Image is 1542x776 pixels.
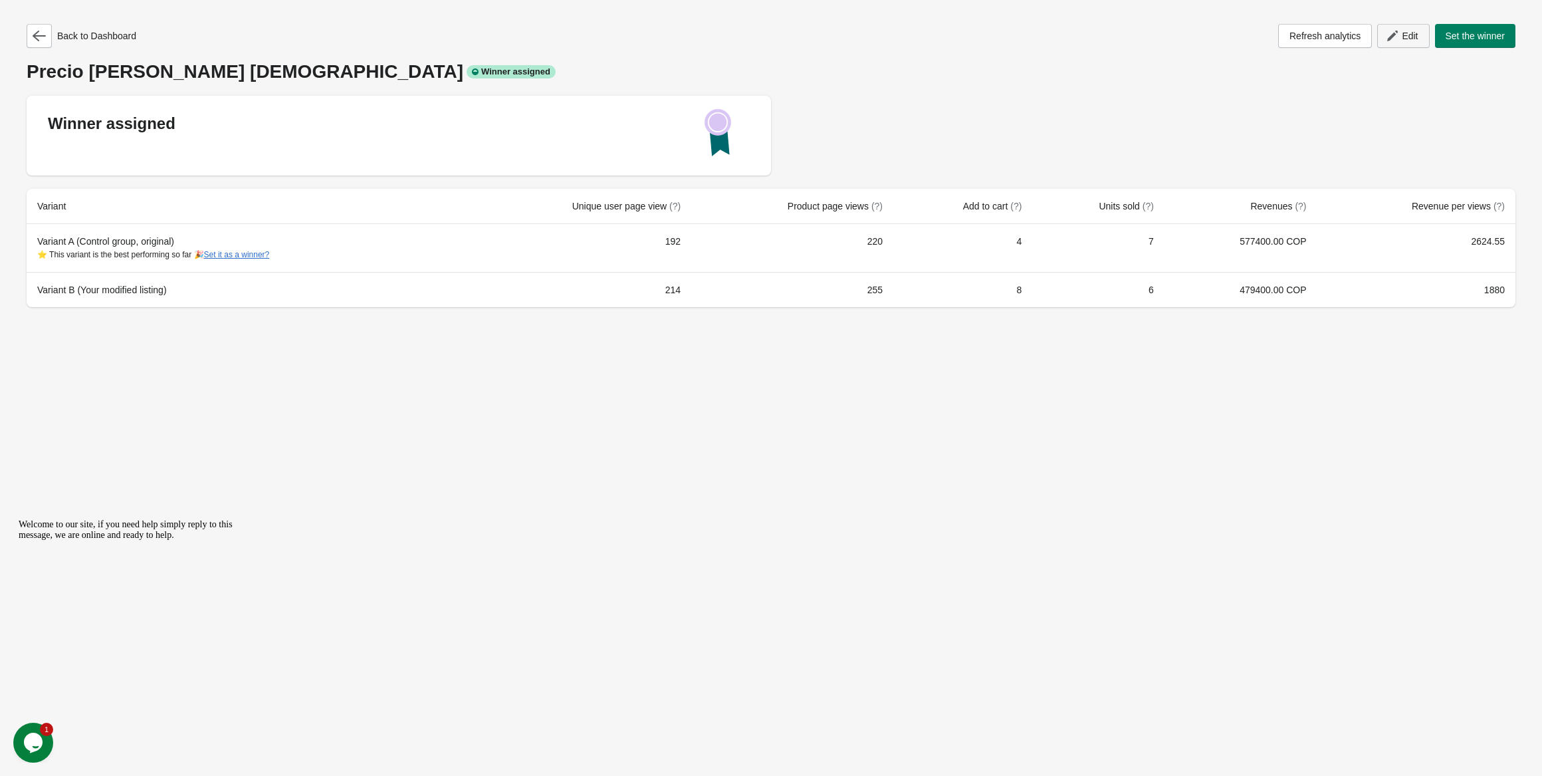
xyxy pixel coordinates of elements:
td: 577400.00 COP [1164,224,1317,272]
span: (?) [1493,201,1505,211]
td: 4 [893,224,1032,272]
span: Revenue per views [1412,201,1505,211]
span: Revenues [1250,201,1306,211]
img: Winner [705,109,731,156]
span: (?) [1143,201,1154,211]
div: Variant A (Control group, original) [37,235,455,261]
span: Edit [1402,31,1418,41]
div: Precio [PERSON_NAME] [DEMOGRAPHIC_DATA] [27,61,1515,82]
td: 1880 [1317,272,1515,307]
th: Variant [27,189,466,224]
button: Set it as a winner? [204,250,270,259]
td: 6 [1032,272,1164,307]
div: Variant B (Your modified listing) [37,283,455,297]
div: Welcome to our site, if you need help simply reply to this message, we are online and ready to help. [5,5,245,27]
td: 8 [893,272,1032,307]
span: (?) [669,201,681,211]
td: 7 [1032,224,1164,272]
div: Back to Dashboard [27,24,136,48]
span: Welcome to our site, if you need help simply reply to this message, we are online and ready to help. [5,5,219,26]
span: Product page views [788,201,883,211]
button: Refresh analytics [1278,24,1372,48]
span: (?) [1010,201,1022,211]
iframe: chat widget [13,514,253,716]
span: Unique user page view [572,201,681,211]
strong: Winner assigned [48,114,175,132]
td: 214 [466,272,691,307]
td: 192 [466,224,691,272]
span: Set the winner [1446,31,1505,41]
div: ⭐ This variant is the best performing so far 🎉 [37,248,455,261]
td: 479400.00 COP [1164,272,1317,307]
span: Add to cart [963,201,1022,211]
span: Units sold [1099,201,1153,211]
span: (?) [871,201,883,211]
td: 220 [691,224,893,272]
span: Refresh analytics [1289,31,1361,41]
div: Winner assigned [467,65,556,78]
button: Edit [1377,24,1429,48]
iframe: chat widget [13,723,56,763]
span: (?) [1295,201,1306,211]
button: Set the winner [1435,24,1516,48]
td: 255 [691,272,893,307]
td: 2624.55 [1317,224,1515,272]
